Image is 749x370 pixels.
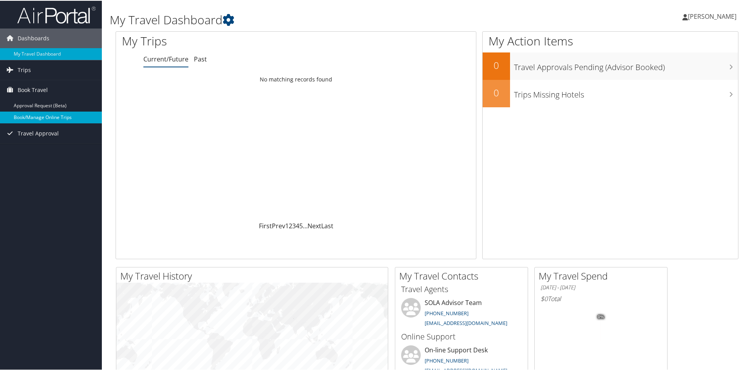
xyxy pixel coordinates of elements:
h3: Travel Agents [401,283,522,294]
span: [PERSON_NAME] [688,11,736,20]
span: $0 [541,294,548,302]
a: 4 [296,221,299,229]
h3: Trips Missing Hotels [514,85,738,99]
span: … [303,221,308,229]
tspan: 0% [598,314,604,319]
span: Travel Approval [18,123,59,143]
a: First [259,221,272,229]
img: airportal-logo.png [17,5,96,23]
a: Prev [272,221,285,229]
span: Book Travel [18,79,48,99]
h3: Online Support [401,330,522,341]
a: Next [308,221,321,229]
a: [PERSON_NAME] [682,4,744,27]
a: 0Travel Approvals Pending (Advisor Booked) [483,52,738,79]
h1: My Action Items [483,32,738,49]
h2: My Travel History [120,269,388,282]
h2: My Travel Spend [539,269,667,282]
a: 5 [299,221,303,229]
a: Last [321,221,333,229]
li: SOLA Advisor Team [397,297,526,329]
a: Current/Future [143,54,188,63]
h1: My Trips [122,32,320,49]
a: 3 [292,221,296,229]
td: No matching records found [116,72,476,86]
a: [EMAIL_ADDRESS][DOMAIN_NAME] [425,319,507,326]
span: Dashboards [18,28,49,47]
a: Past [194,54,207,63]
a: 2 [289,221,292,229]
h3: Travel Approvals Pending (Advisor Booked) [514,57,738,72]
a: [PHONE_NUMBER] [425,356,469,363]
a: [PHONE_NUMBER] [425,309,469,316]
h2: My Travel Contacts [399,269,528,282]
a: 1 [285,221,289,229]
span: Trips [18,60,31,79]
h6: Total [541,294,661,302]
h2: 0 [483,58,510,71]
h2: 0 [483,85,510,99]
a: 0Trips Missing Hotels [483,79,738,106]
h6: [DATE] - [DATE] [541,283,661,291]
h1: My Travel Dashboard [110,11,533,27]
